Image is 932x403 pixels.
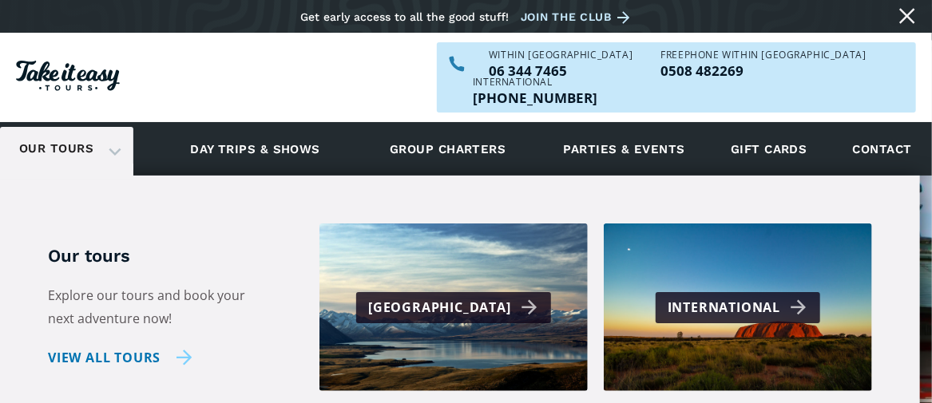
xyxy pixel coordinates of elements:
a: Join the club [521,7,636,27]
p: 0508 482269 [660,64,866,77]
a: Parties & events [556,127,693,171]
a: Gift cards [723,127,815,171]
div: Get early access to all the good stuff! [300,10,509,23]
a: Close message [894,3,920,29]
a: [GEOGRAPHIC_DATA] [319,223,588,391]
div: International [473,77,597,87]
a: Homepage [16,53,120,103]
div: International [668,296,812,319]
h5: Our tours [48,245,272,268]
div: Freephone WITHIN [GEOGRAPHIC_DATA] [660,50,866,60]
a: Call us outside of NZ on +6463447465 [473,91,597,105]
p: [PHONE_NUMBER] [473,91,597,105]
a: Call us freephone within NZ on 0508482269 [660,64,866,77]
div: WITHIN [GEOGRAPHIC_DATA] [489,50,633,60]
a: Call us within NZ on 063447465 [489,64,633,77]
img: Take it easy Tours logo [16,61,120,91]
a: Day trips & shows [170,127,340,171]
p: 06 344 7465 [489,64,633,77]
a: Our tours [7,130,105,168]
a: Contact [845,127,920,171]
a: International [604,223,872,391]
a: Group charters [370,127,525,171]
a: View all tours [48,346,192,369]
p: Explore our tours and book your next adventure now! [48,284,272,330]
div: [GEOGRAPHIC_DATA] [368,296,543,319]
